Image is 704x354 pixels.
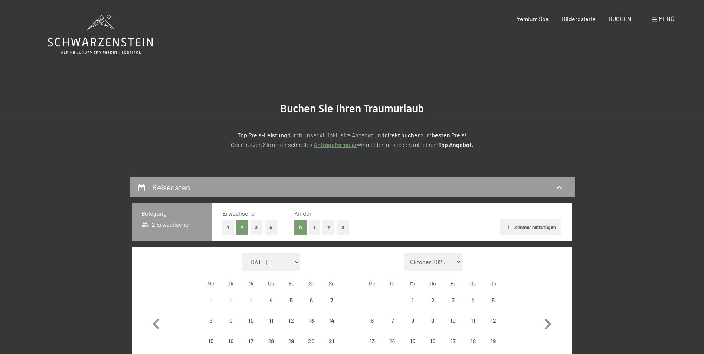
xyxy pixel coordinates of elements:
[301,311,321,331] div: Sat Sep 13 2025
[236,220,248,235] button: 2
[443,311,463,331] div: Fri Oct 10 2025
[423,311,443,331] div: Anreise nicht möglich
[309,280,314,286] abbr: Samstag
[221,331,241,351] div: Anreise nicht möglich
[301,290,321,310] div: Sat Sep 06 2025
[423,318,442,336] div: 9
[383,311,403,331] div: Tue Oct 07 2025
[321,311,341,331] div: Sun Sep 14 2025
[514,15,549,22] span: Premium Spa
[221,290,241,310] div: Tue Sep 02 2025
[337,220,349,235] button: 3
[463,331,483,351] div: Anreise nicht möglich
[362,311,382,331] div: Anreise nicht möglich
[363,318,382,336] div: 6
[241,290,261,310] div: Wed Sep 03 2025
[281,331,301,351] div: Fri Sep 19 2025
[251,220,263,235] button: 3
[463,331,483,351] div: Sat Oct 18 2025
[403,290,423,310] div: Wed Oct 01 2025
[483,331,503,351] div: Sun Oct 19 2025
[463,311,483,331] div: Anreise nicht möglich
[423,297,442,316] div: 2
[410,280,415,286] abbr: Mittwoch
[403,331,423,351] div: Anreise nicht möglich
[201,290,221,310] div: Anreise nicht möglich
[451,280,455,286] abbr: Freitag
[281,290,301,310] div: Anreise nicht möglich
[443,331,463,351] div: Fri Oct 17 2025
[302,297,321,316] div: 6
[222,210,255,217] span: Erwachsene
[443,311,463,331] div: Anreise nicht möglich
[438,141,473,148] strong: Top Angebot.
[322,297,341,316] div: 7
[430,280,436,286] abbr: Donnerstag
[464,318,482,336] div: 11
[423,290,443,310] div: Thu Oct 02 2025
[207,280,214,286] abbr: Montag
[261,290,281,310] div: Thu Sep 04 2025
[262,297,281,316] div: 4
[281,290,301,310] div: Fri Sep 05 2025
[261,311,281,331] div: Anreise nicht möglich
[141,209,203,217] h3: Belegung
[470,280,476,286] abbr: Samstag
[321,331,341,351] div: Anreise nicht möglich
[261,331,281,351] div: Thu Sep 18 2025
[301,331,321,351] div: Sat Sep 20 2025
[321,311,341,331] div: Anreise nicht möglich
[282,297,301,316] div: 5
[369,280,376,286] abbr: Montag
[261,331,281,351] div: Anreise nicht möglich
[222,297,240,316] div: 2
[329,280,335,286] abbr: Sonntag
[483,331,503,351] div: Anreise nicht möglich
[562,15,596,22] span: Bildergalerie
[463,290,483,310] div: Sat Oct 04 2025
[362,331,382,351] div: Mon Oct 13 2025
[241,331,261,351] div: Wed Sep 17 2025
[221,311,241,331] div: Tue Sep 09 2025
[242,297,260,316] div: 3
[432,131,465,138] strong: besten Preis
[241,311,261,331] div: Wed Sep 10 2025
[384,131,421,138] strong: direkt buchen
[322,220,335,235] button: 2
[659,15,674,22] span: Menü
[443,290,463,310] div: Fri Oct 03 2025
[281,311,301,331] div: Anreise nicht möglich
[289,280,294,286] abbr: Freitag
[301,331,321,351] div: Anreise nicht möglich
[302,318,321,336] div: 13
[383,331,403,351] div: Anreise nicht möglich
[241,311,261,331] div: Anreise nicht möglich
[238,131,287,138] strong: Top Preis-Leistung
[202,318,220,336] div: 8
[309,220,320,235] button: 1
[301,290,321,310] div: Anreise nicht möglich
[383,311,403,331] div: Anreise nicht möglich
[322,318,341,336] div: 14
[423,331,443,351] div: Thu Oct 16 2025
[262,318,281,336] div: 11
[294,210,312,217] span: Kinder
[241,331,261,351] div: Anreise nicht möglich
[321,331,341,351] div: Sun Sep 21 2025
[281,311,301,331] div: Fri Sep 12 2025
[484,318,502,336] div: 12
[464,297,482,316] div: 4
[443,290,463,310] div: Anreise nicht möglich
[280,102,424,115] span: Buchen Sie Ihren Traumurlaub
[483,311,503,331] div: Sun Oct 12 2025
[362,311,382,331] div: Mon Oct 06 2025
[221,290,241,310] div: Anreise nicht möglich
[201,290,221,310] div: Mon Sep 01 2025
[261,311,281,331] div: Thu Sep 11 2025
[222,220,234,235] button: 1
[609,15,631,22] a: BUCHEN
[301,311,321,331] div: Anreise nicht möglich
[294,220,307,235] button: 0
[362,331,382,351] div: Anreise nicht möglich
